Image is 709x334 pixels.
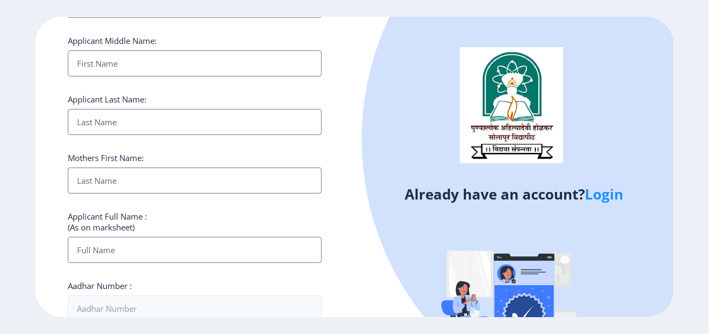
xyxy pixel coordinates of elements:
[68,168,322,194] input: Last Name
[362,185,665,203] h4: Already have an account?
[68,152,144,163] label: Mothers First Name:
[68,237,322,263] input: Full Name
[68,296,322,322] input: Aadhar Number
[68,35,157,46] label: Applicant Middle Name:
[68,109,322,135] input: Last Name
[68,211,147,233] label: Applicant Full Name : (As on marksheet)
[585,184,623,204] a: Login
[68,50,322,76] input: First Name
[68,280,132,291] label: Aadhar Number :
[68,94,146,105] label: Applicant Last Name:
[460,47,563,163] img: logo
